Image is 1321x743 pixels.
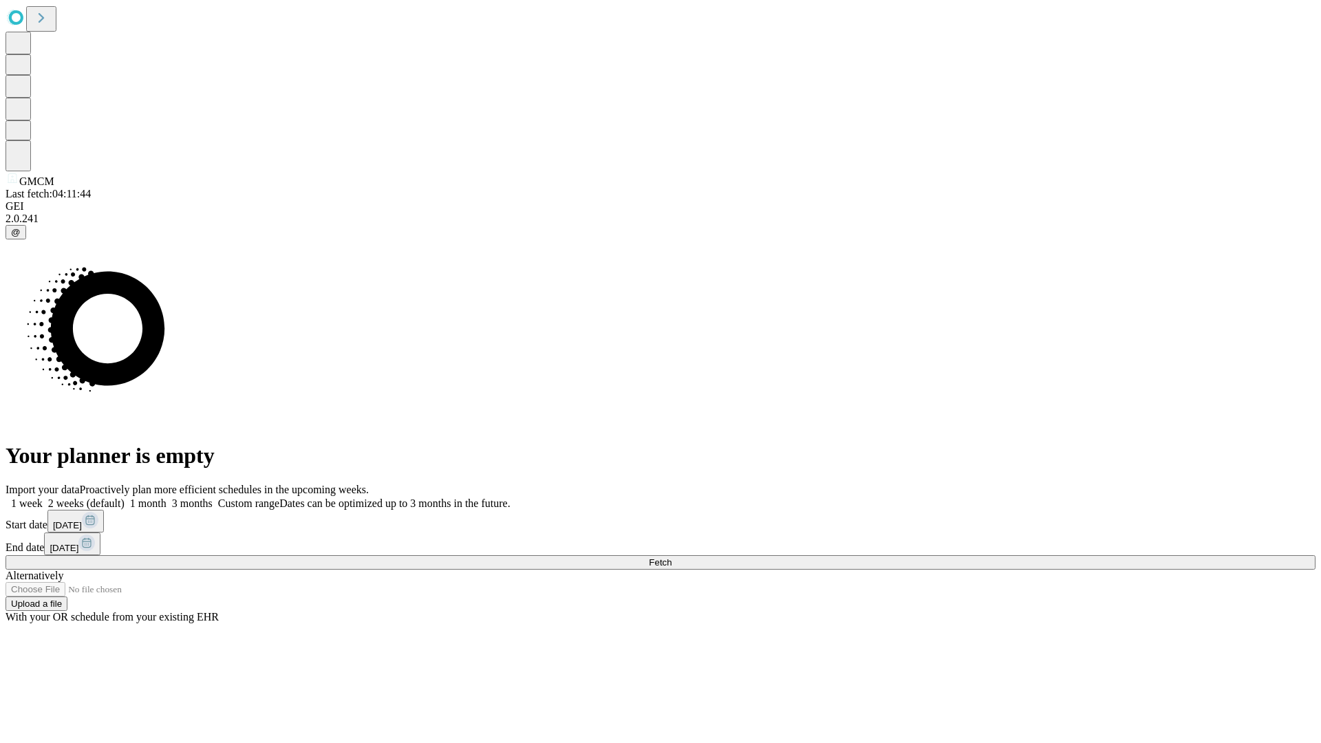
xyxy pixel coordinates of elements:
[6,188,91,200] span: Last fetch: 04:11:44
[649,557,672,568] span: Fetch
[130,497,167,509] span: 1 month
[6,443,1315,469] h1: Your planner is empty
[19,175,54,187] span: GMCM
[6,484,80,495] span: Import your data
[11,227,21,237] span: @
[6,200,1315,213] div: GEI
[6,611,219,623] span: With your OR schedule from your existing EHR
[44,532,100,555] button: [DATE]
[48,497,125,509] span: 2 weeks (default)
[6,532,1315,555] div: End date
[6,596,67,611] button: Upload a file
[50,543,78,553] span: [DATE]
[47,510,104,532] button: [DATE]
[6,225,26,239] button: @
[6,510,1315,532] div: Start date
[218,497,279,509] span: Custom range
[11,497,43,509] span: 1 week
[53,520,82,530] span: [DATE]
[6,570,63,581] span: Alternatively
[279,497,510,509] span: Dates can be optimized up to 3 months in the future.
[172,497,213,509] span: 3 months
[6,213,1315,225] div: 2.0.241
[6,555,1315,570] button: Fetch
[80,484,369,495] span: Proactively plan more efficient schedules in the upcoming weeks.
